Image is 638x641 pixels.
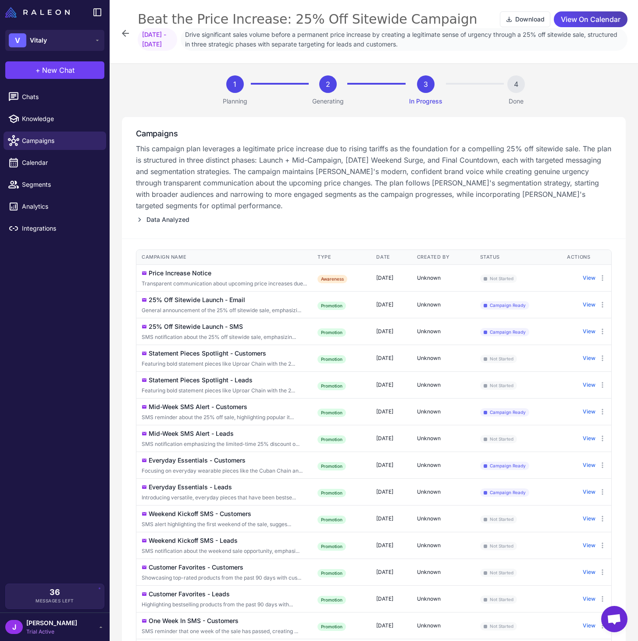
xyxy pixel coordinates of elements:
button: View [583,461,595,469]
div: Unknown [417,354,470,362]
p: Done [509,96,524,106]
div: Click to edit [142,280,307,288]
div: Beat the Price Increase: 25% Off Sitewide Campaign [138,11,477,28]
span: Calendar [22,158,99,167]
div: 3 [417,75,435,93]
a: Analytics [4,197,106,216]
th: Created By [412,250,475,264]
span: New Chat [42,65,75,75]
div: Customer Favorites - Customers [149,563,243,572]
div: [DATE] [376,488,406,496]
span: Analytics [22,202,99,211]
h3: Campaigns [136,128,612,139]
span: Vitaly [30,36,47,45]
span: Campaign Ready [480,328,529,336]
div: Promotion [317,542,346,551]
p: In Progress [409,96,442,106]
div: Click to edit [142,467,307,475]
div: 25% Off Sitewide Launch - Email [149,295,245,305]
div: Promotion [317,489,346,497]
div: Promotion [317,409,346,417]
button: View [583,328,595,335]
div: Mid-Week SMS Alert - Leads [149,429,234,438]
th: Status [475,250,562,264]
div: Unknown [417,301,470,309]
span: Knowledge [22,114,99,124]
div: [DATE] [376,622,406,630]
div: Click to edit [142,520,307,528]
div: [DATE] [376,461,406,469]
span: 36 [50,588,60,596]
div: Unknown [417,488,470,496]
span: Campaign Ready [480,462,529,470]
div: Awareness [317,275,347,283]
div: Click to edit [142,413,307,421]
div: Everyday Essentials - Leads [149,482,232,492]
div: Click to edit [142,547,307,555]
div: Unknown [417,408,470,416]
div: Promotion [317,462,346,470]
div: Unknown [417,434,470,442]
a: Open chat [601,606,627,632]
a: Knowledge [4,110,106,128]
button: VVitaly [5,30,104,51]
div: Weekend Kickoff SMS - Leads [149,536,238,545]
p: Planning [223,96,247,106]
div: Mid-Week SMS Alert - Customers [149,402,247,412]
div: 4 [507,75,525,93]
div: [DATE] [376,515,406,523]
button: View [583,408,595,416]
th: Actions [562,250,611,264]
div: Click to edit [142,601,307,609]
span: View On Calendar [561,12,620,27]
button: View [583,434,595,442]
div: Promotion [317,569,346,577]
span: Not Started [480,542,517,550]
a: Integrations [4,219,106,238]
div: Click to edit [142,387,307,395]
span: Trial Active [26,628,77,636]
span: Integrations [22,224,99,233]
div: [DATE] [376,568,406,576]
span: [PERSON_NAME] [26,618,77,628]
p: This campaign plan leverages a legitimate price increase due to rising tariffs as the foundation ... [136,143,612,211]
div: Unknown [417,541,470,549]
div: One Week In SMS - Customers [149,616,239,626]
button: Download [500,11,550,27]
div: [DATE] [376,354,406,362]
button: View [583,515,595,523]
div: Promotion [317,302,346,310]
button: +New Chat [5,61,104,79]
span: Messages Left [36,598,74,604]
a: Chats [4,88,106,106]
th: Type [312,250,371,264]
div: [DATE] [376,595,406,603]
div: [DATE] [376,301,406,309]
button: View [583,541,595,549]
a: Campaigns [4,132,106,150]
span: Chats [22,92,99,102]
div: [DATE] [376,274,406,282]
p: Generating [312,96,344,106]
div: Statement Pieces Spotlight - Leads [149,375,253,385]
span: Not Started [480,515,517,523]
button: View [583,301,595,309]
div: V [9,33,26,47]
div: Unknown [417,381,470,389]
span: Campaigns [22,136,99,146]
span: Segments [22,180,99,189]
span: Not Started [480,595,517,604]
div: Unknown [417,622,470,630]
div: 2 [319,75,337,93]
span: Not Started [480,274,517,283]
div: J [5,620,23,634]
div: [DATE] [376,381,406,389]
button: View [583,622,595,630]
div: Click to edit [142,333,307,341]
div: Click to edit [142,306,307,314]
div: [DATE] [376,434,406,442]
div: Click to edit [142,360,307,368]
a: Calendar [4,153,106,172]
div: Price Increase Notice [149,268,211,278]
span: Data Analyzed [146,215,189,224]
